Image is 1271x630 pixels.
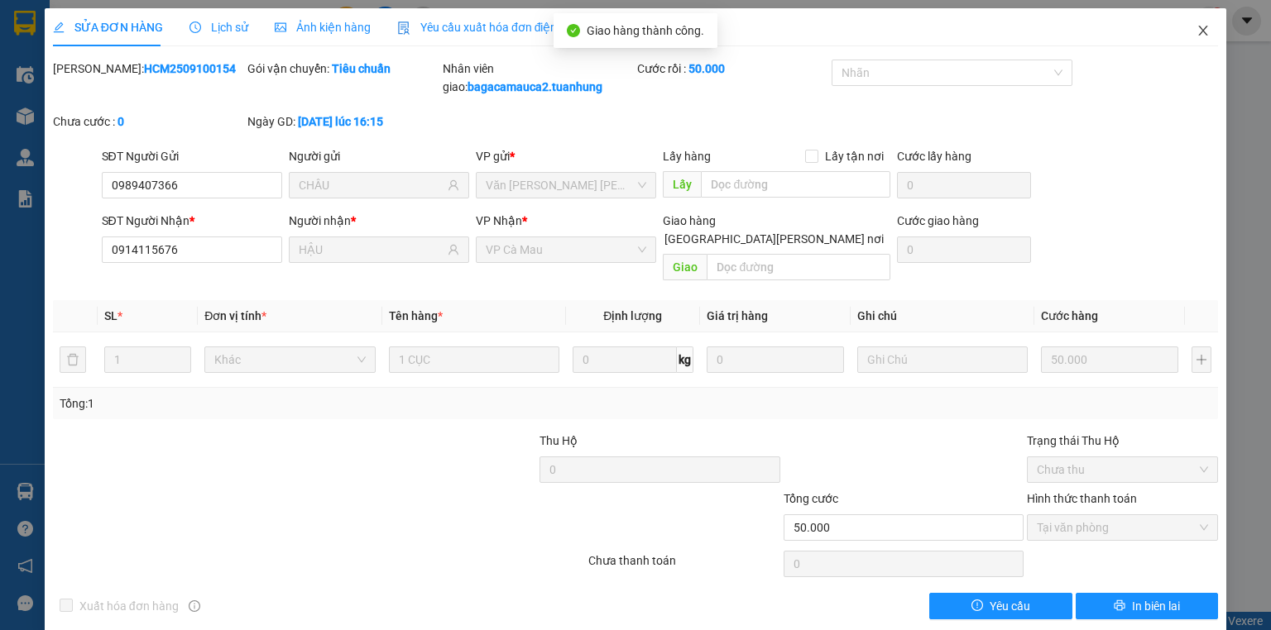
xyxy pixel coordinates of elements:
[1180,8,1226,55] button: Close
[929,593,1072,619] button: exclamation-circleYêu cầu
[397,21,572,34] span: Yêu cầu xuất hóa đơn điện tử
[1041,346,1178,373] input: 0
[897,150,971,163] label: Cước lấy hàng
[7,36,315,57] li: 85 [PERSON_NAME]
[663,150,711,163] span: Lấy hàng
[1037,457,1208,482] span: Chưa thu
[247,112,439,131] div: Ngày GD:
[1114,599,1125,613] span: printer
[476,214,522,227] span: VP Nhận
[443,60,634,96] div: Nhân viên giao:
[102,212,282,230] div: SĐT Người Nhận
[189,21,248,34] span: Lịch sử
[1041,309,1098,322] span: Cước hàng
[275,21,371,34] span: Ảnh kiện hàng
[818,147,890,165] span: Lấy tận nơi
[707,346,844,373] input: 0
[707,254,890,280] input: Dọc đường
[118,115,124,128] b: 0
[204,309,266,322] span: Đơn vị tính
[289,147,469,165] div: Người gửi
[540,434,578,447] span: Thu Hộ
[7,103,175,131] b: GỬI : VP Cà Mau
[397,21,410,35] img: icon
[60,346,86,373] button: delete
[567,24,580,37] span: check-circle
[637,60,828,78] div: Cước rồi :
[857,346,1028,373] input: Ghi Chú
[189,21,201,33] span: clock-circle
[990,597,1030,615] span: Yêu cầu
[289,212,469,230] div: Người nhận
[247,60,439,78] div: Gói vận chuyển:
[298,115,383,128] b: [DATE] lúc 16:15
[389,309,443,322] span: Tên hàng
[332,62,391,75] b: Tiêu chuẩn
[851,300,1034,332] th: Ghi chú
[53,60,244,78] div: [PERSON_NAME]:
[7,57,315,78] li: 02839.63.63.63
[144,62,236,75] b: HCM2509100154
[299,176,444,194] input: Tên người gửi
[60,394,492,413] div: Tổng: 1
[897,172,1031,198] input: Cước lấy hàng
[1076,593,1219,619] button: printerIn biên lai
[897,214,979,227] label: Cước giao hàng
[73,597,185,615] span: Xuất hóa đơn hàng
[448,244,459,255] span: user
[587,24,704,37] span: Giao hàng thành công.
[971,599,983,613] span: exclamation-circle
[486,173,646,198] span: Văn phòng Hồ Chí Minh
[677,346,693,373] span: kg
[95,40,108,53] span: environment
[663,171,701,198] span: Lấy
[1197,24,1210,37] span: close
[53,21,65,33] span: edit
[663,254,707,280] span: Giao
[299,241,444,259] input: Tên người nhận
[658,230,890,248] span: [GEOGRAPHIC_DATA][PERSON_NAME] nơi
[104,309,118,322] span: SL
[102,147,282,165] div: SĐT Người Gửi
[189,600,200,612] span: info-circle
[448,179,459,191] span: user
[476,147,656,165] div: VP gửi
[389,346,559,373] input: VD: Bàn, Ghế
[1132,597,1180,615] span: In biên lai
[707,309,768,322] span: Giá trị hàng
[1027,492,1137,505] label: Hình thức thanh toán
[53,21,163,34] span: SỬA ĐƠN HÀNG
[95,11,234,31] b: [PERSON_NAME]
[587,551,781,580] div: Chưa thanh toán
[53,112,244,131] div: Chưa cước :
[701,171,890,198] input: Dọc đường
[1192,346,1211,373] button: plus
[486,237,646,262] span: VP Cà Mau
[1037,515,1208,540] span: Tại văn phòng
[95,60,108,74] span: phone
[784,492,838,505] span: Tổng cước
[275,21,286,33] span: picture
[603,309,662,322] span: Định lượng
[214,347,365,372] span: Khác
[468,80,602,93] b: bagacamauca2.tuanhung
[1027,432,1218,450] div: Trạng thái Thu Hộ
[688,62,725,75] b: 50.000
[897,236,1031,263] input: Cước giao hàng
[663,214,716,227] span: Giao hàng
